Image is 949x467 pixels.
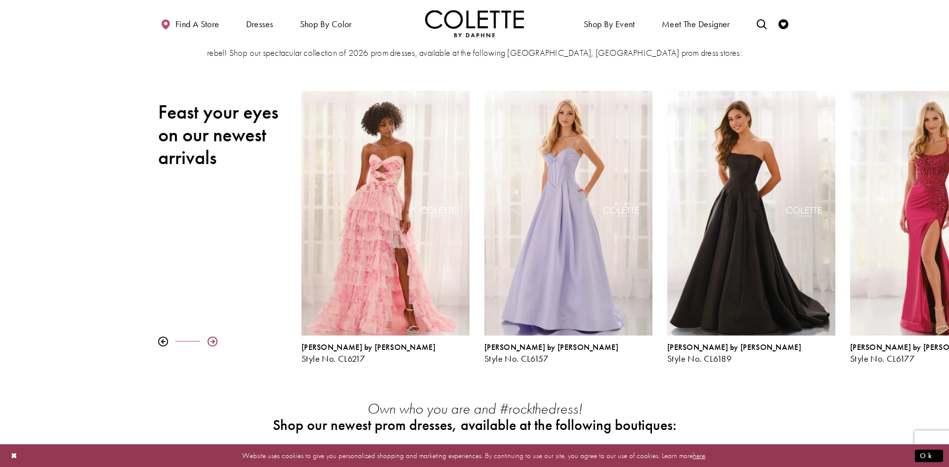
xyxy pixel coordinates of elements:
[667,91,835,336] a: Visit Colette by Daphne Style No. CL6189 Page
[667,343,835,364] div: Colette by Daphne Style No. CL6189
[660,84,843,371] div: Colette by Daphne Style No. CL6189
[298,10,354,37] span: Shop by color
[484,342,618,352] span: [PERSON_NAME] by [PERSON_NAME]
[302,91,470,336] a: Visit Colette by Daphne Style No. CL6217 Page
[158,10,221,37] a: Find a store
[302,342,435,352] span: [PERSON_NAME] by [PERSON_NAME]
[294,84,477,371] div: Colette by Daphne Style No. CL6217
[667,342,801,352] span: [PERSON_NAME] by [PERSON_NAME]
[158,101,287,169] h2: Feast your eyes on our newest arrivals
[175,19,219,29] span: Find a store
[659,10,733,37] a: Meet the designer
[484,343,652,364] div: Colette by Daphne Style No. CL6157
[246,19,273,29] span: Dresses
[477,84,660,371] div: Colette by Daphne Style No. CL6157
[581,10,638,37] span: Shop By Event
[484,353,548,364] span: Style No. CL6157
[367,399,582,418] em: Own who you are and #rockthedress!
[776,10,791,37] a: Check Wishlist
[850,353,914,364] span: Style No. CL6177
[693,450,705,460] a: here
[484,91,652,336] a: Visit Colette by Daphne Style No. CL6157 Page
[425,10,524,37] a: Visit Home Page
[300,19,352,29] span: Shop by color
[584,19,635,29] span: Shop By Event
[915,449,943,462] button: Submit Dialog
[71,449,878,462] p: Website uses cookies to give you personalized shopping and marketing experiences. By continuing t...
[425,10,524,37] img: Colette by Daphne
[302,353,365,364] span: Style No. CL6217
[244,10,276,37] span: Dresses
[662,19,730,29] span: Meet the designer
[264,417,685,433] h2: Shop our newest prom dresses, available at the following boutiques:
[667,353,732,364] span: Style No. CL6189
[6,447,23,464] button: Close Dialog
[754,10,769,37] a: Toggle search
[302,343,470,364] div: Colette by Daphne Style No. CL6217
